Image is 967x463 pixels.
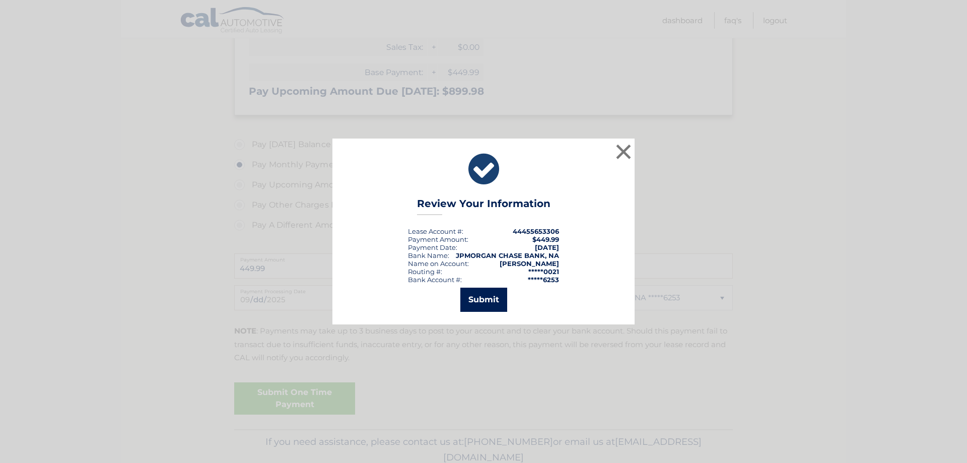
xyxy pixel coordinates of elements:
[417,197,550,215] h3: Review Your Information
[535,243,559,251] span: [DATE]
[408,227,463,235] div: Lease Account #:
[456,251,559,259] strong: JPMORGAN CHASE BANK, NA
[408,276,462,284] div: Bank Account #:
[532,235,559,243] span: $449.99
[408,235,468,243] div: Payment Amount:
[408,259,469,268] div: Name on Account:
[408,243,456,251] span: Payment Date
[513,227,559,235] strong: 44455653306
[408,251,449,259] div: Bank Name:
[500,259,559,268] strong: [PERSON_NAME]
[460,288,507,312] button: Submit
[408,268,442,276] div: Routing #:
[408,243,457,251] div: :
[613,142,634,162] button: ×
